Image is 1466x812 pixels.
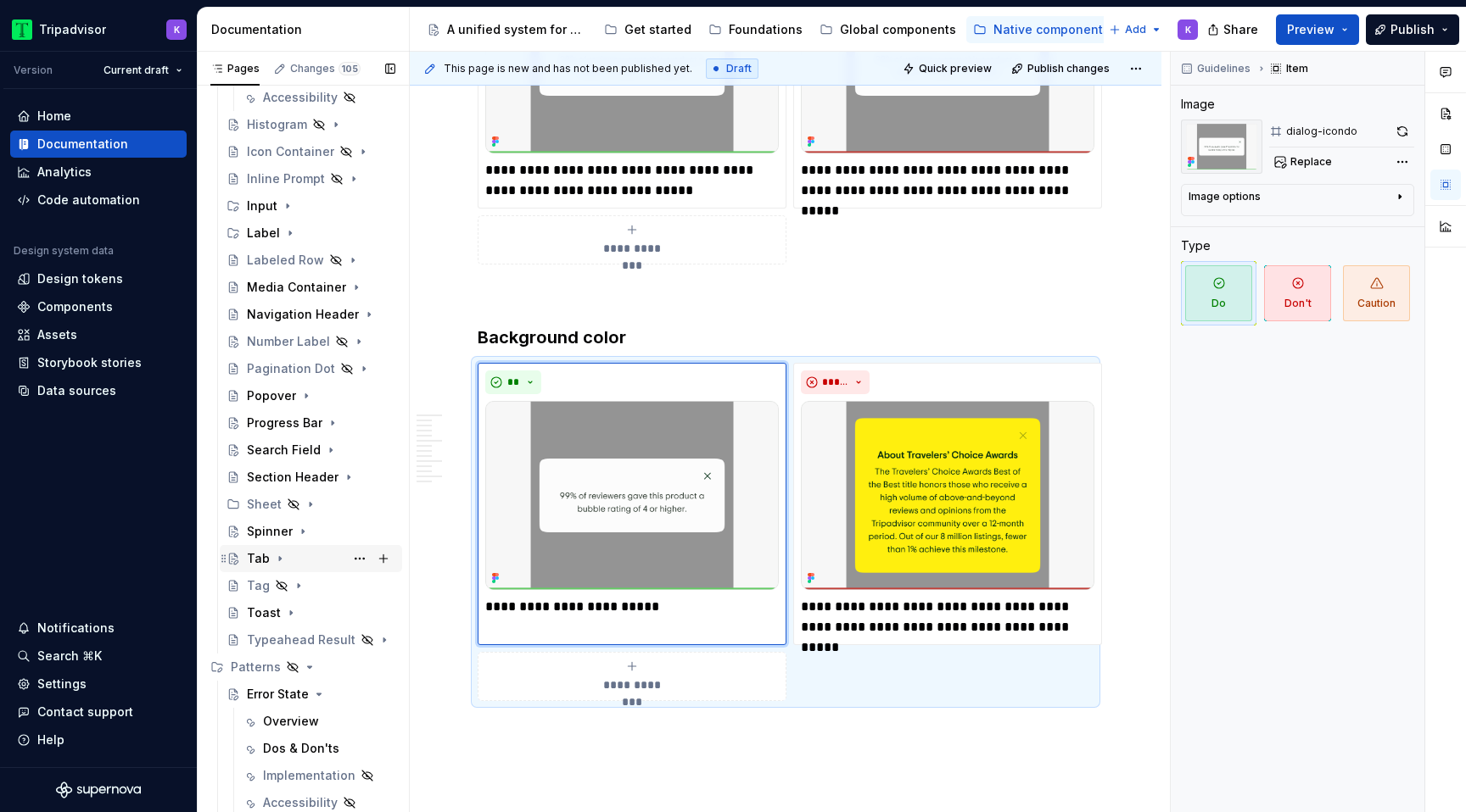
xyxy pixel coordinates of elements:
[39,21,106,38] div: Tripadvisor
[37,136,128,153] div: Documentation
[247,387,296,404] div: Popover
[10,321,187,348] a: Assets
[247,143,334,160] div: Icon Container
[220,220,402,247] div: Label
[247,469,339,486] div: Section Header
[10,103,187,130] a: Home
[220,681,402,708] a: Error State
[247,360,335,377] div: Pagination Dot
[1181,237,1211,254] div: Type
[231,659,281,676] div: Patterns
[247,279,346,296] div: Media Container
[10,377,187,404] a: Data sources
[1276,14,1359,45] button: Preview
[247,170,325,187] div: Inline Prompt
[220,464,402,491] a: Section Header
[263,794,338,811] div: Accessibility
[247,306,359,323] div: Navigation Header
[1339,261,1414,325] button: Caution
[485,401,779,590] img: 602b9530-f2f5-4530-8cc5-7075b4faa5d2.png
[247,442,321,459] div: Search Field
[220,545,402,572] a: Tab
[247,550,270,567] div: Tab
[263,713,319,730] div: Overview
[220,409,402,437] a: Progress Bar
[247,414,322,431] div: Progress Bar
[420,13,1100,47] div: Page tree
[3,11,193,47] button: TripadvisorK
[263,89,338,106] div: Accessibility
[12,19,32,40] img: 0ed0e8b8-9446-497d-bad0-376821b19aa5.png
[290,62,361,75] div: Changes
[247,523,293,540] div: Spinner
[211,21,402,38] div: Documentation
[247,604,281,621] div: Toast
[56,781,141,798] svg: Supernova Logo
[624,21,691,38] div: Get started
[247,252,324,269] div: Labeled Row
[10,615,187,642] button: Notifications
[10,726,187,754] button: Help
[220,165,402,192] a: Inline Prompt
[1287,21,1335,38] span: Preview
[220,437,402,464] a: Search Field
[1125,23,1146,36] span: Add
[263,767,355,784] div: Implementation
[1264,265,1331,321] span: Don't
[1181,96,1215,113] div: Image
[104,64,169,77] span: Current draft
[1189,190,1261,203] div: Image options
[236,708,402,735] a: Overview
[247,333,330,350] div: Number Label
[247,631,355,648] div: Typeahead Result
[220,491,402,518] div: Sheet
[919,62,992,75] span: Quick preview
[37,270,123,287] div: Design tokens
[220,301,402,328] a: Navigation Header
[37,164,92,181] div: Analytics
[10,159,187,186] a: Analytics
[478,325,1094,349] h3: Background color
[220,518,402,545] a: Spinner
[1366,14,1459,45] button: Publish
[37,676,87,692] div: Settings
[263,740,339,757] div: Dos & Don'ts
[10,265,187,292] a: Design tokens
[1189,190,1407,210] button: Image options
[1104,18,1167,42] button: Add
[247,496,282,513] div: Sheet
[247,686,309,703] div: Error State
[236,735,402,762] a: Dos & Don'ts
[10,293,187,320] a: Components
[220,192,402,220] div: Input
[220,572,402,599] a: Tag
[37,108,71,125] div: Home
[1176,57,1258,81] button: Guidelines
[1390,21,1435,38] span: Publish
[1027,62,1110,75] span: Publish changes
[96,58,190,82] button: Current draft
[1185,265,1252,321] span: Do
[447,21,587,38] div: A unified system for every journey.
[37,620,115,637] div: Notifications
[14,64,53,77] div: Version
[220,247,402,274] a: Labeled Row
[420,16,594,43] a: A unified system for every journey.
[10,670,187,698] a: Settings
[220,111,402,138] a: Histogram
[37,192,140,209] div: Code automation
[220,355,402,382] a: Pagination Dot
[174,23,180,36] div: K
[10,131,187,158] a: Documentation
[37,704,133,720] div: Contact support
[1185,23,1191,36] div: K
[1269,150,1340,174] button: Replace
[247,225,280,242] div: Label
[37,731,64,748] div: Help
[1260,261,1335,325] button: Don't
[220,382,402,409] a: Popover
[10,642,187,670] button: Search ⌘K
[37,326,77,343] div: Assets
[247,116,307,133] div: Histogram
